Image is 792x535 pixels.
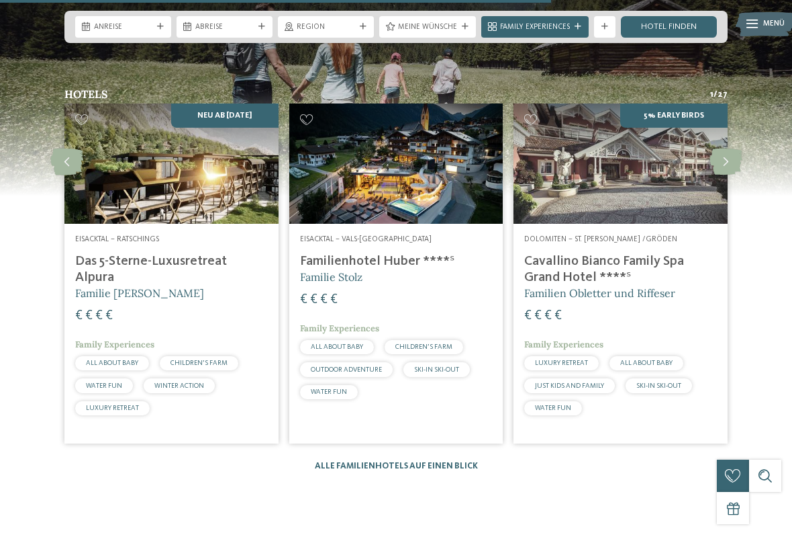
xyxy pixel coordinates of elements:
[554,309,562,323] span: €
[86,405,139,411] span: LUXURY RETREAT
[300,293,307,306] span: €
[524,235,677,243] span: Dolomiten – St. [PERSON_NAME] /Gröden
[75,286,204,300] span: Familie [PERSON_NAME]
[320,293,328,306] span: €
[75,339,154,350] span: Family Experiences
[297,22,355,33] span: Region
[154,382,204,389] span: WINTER ACTION
[513,104,728,444] a: Reiten mit Kindern in Südtirol 5% Early Birds Dolomiten – St. [PERSON_NAME] /Gröden Cavallino Bia...
[524,253,717,286] h4: Cavallino Bianco Family Spa Grand Hotel ****ˢ
[524,339,603,350] span: Family Experiences
[195,22,254,33] span: Abreise
[621,16,717,38] a: Hotel finden
[170,360,228,366] span: CHILDREN’S FARM
[105,309,113,323] span: €
[64,87,108,101] span: Hotels
[311,366,382,373] span: OUTDOOR ADVENTURE
[75,253,268,286] h4: Das 5-Sterne-Luxusretreat Alpura
[289,104,503,224] img: Reiten mit Kindern in Südtirol
[300,323,379,334] span: Family Experiences
[311,388,347,395] span: WATER FUN
[86,360,138,366] span: ALL ABOUT BABY
[717,89,728,101] span: 27
[534,309,542,323] span: €
[713,89,717,101] span: /
[535,405,571,411] span: WATER FUN
[85,309,93,323] span: €
[311,343,363,350] span: ALL ABOUT BABY
[75,309,83,323] span: €
[636,382,681,389] span: SKI-IN SKI-OUT
[289,104,503,444] a: Reiten mit Kindern in Südtirol Eisacktal – Vals-[GEOGRAPHIC_DATA] Familienhotel Huber ****ˢ Famil...
[500,22,570,33] span: Family Experiences
[64,104,279,224] img: Reiten mit Kindern in Südtirol
[300,253,493,270] h4: Familienhotel Huber ****ˢ
[414,366,459,373] span: SKI-IN SKI-OUT
[330,293,338,306] span: €
[300,270,362,284] span: Familie Stolz
[94,22,152,33] span: Anreise
[95,309,103,323] span: €
[524,309,532,323] span: €
[513,104,728,224] img: Family Spa Grand Hotel Cavallino Bianco ****ˢ
[535,360,588,366] span: LUXURY RETREAT
[524,286,675,300] span: Familien Obletter und Riffeser
[620,360,673,366] span: ALL ABOUT BABY
[310,293,317,306] span: €
[64,104,279,444] a: Reiten mit Kindern in Südtirol Neu ab [DATE] Eisacktal – Ratschings Das 5-Sterne-Luxusretreat Alp...
[315,462,478,470] a: Alle Familienhotels auf einen Blick
[395,343,452,350] span: CHILDREN’S FARM
[535,382,604,389] span: JUST KIDS AND FAMILY
[86,382,122,389] span: WATER FUN
[300,235,432,243] span: Eisacktal – Vals-[GEOGRAPHIC_DATA]
[710,89,713,101] span: 1
[544,309,552,323] span: €
[75,235,159,243] span: Eisacktal – Ratschings
[398,22,457,33] span: Meine Wünsche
